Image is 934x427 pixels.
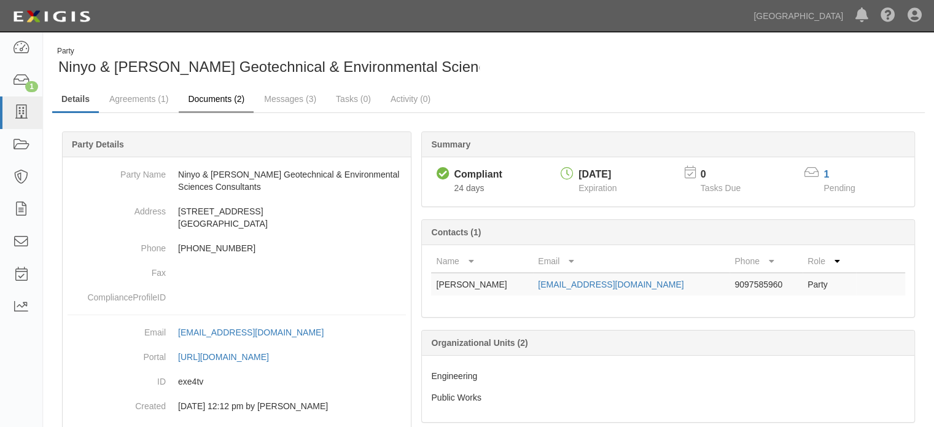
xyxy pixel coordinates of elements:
span: Engineering [431,371,477,381]
i: Help Center - Complianz [881,9,895,23]
td: Party [803,273,856,296]
dt: Email [68,320,166,339]
b: Organizational Units (2) [431,338,527,348]
dt: Phone [68,236,166,254]
td: [PERSON_NAME] [431,273,533,296]
div: 1 [25,81,38,92]
b: Party Details [72,139,124,149]
th: Name [431,250,533,273]
a: [URL][DOMAIN_NAME] [178,352,282,362]
div: Ninyo & Moore Geotechnical & Environmental Sciences Consultants [52,46,480,77]
dd: exe4tv [68,369,406,394]
dd: [STREET_ADDRESS] [GEOGRAPHIC_DATA] [68,199,406,236]
a: Details [52,87,99,113]
a: Documents (2) [179,87,254,113]
dt: Fax [68,261,166,279]
dt: Party Name [68,162,166,181]
span: Pending [823,183,855,193]
dt: Portal [68,345,166,363]
th: Role [803,250,856,273]
span: Ninyo & [PERSON_NAME] Geotechnical & Environmental Sciences Consultants [58,58,583,75]
td: 9097585960 [730,273,803,296]
a: Messages (3) [255,87,325,111]
dd: 08/20/2025 12:12 pm by Alma Sandoval [68,394,406,418]
div: [EMAIL_ADDRESS][DOMAIN_NAME] [178,326,324,339]
a: 1 [823,169,829,179]
b: Summary [431,139,470,149]
p: 0 [701,168,756,182]
a: Agreements (1) [100,87,177,111]
dt: ComplianceProfileID [68,285,166,304]
i: Compliant [436,168,449,181]
span: Expiration [578,183,617,193]
dd: Ninyo & [PERSON_NAME] Geotechnical & Environmental Sciences Consultants [68,162,406,199]
a: Activity (0) [381,87,440,111]
span: Tasks Due [701,183,741,193]
a: Tasks (0) [327,87,380,111]
th: Phone [730,250,803,273]
b: Contacts (1) [431,227,481,237]
span: Since 08/25/2025 [454,183,484,193]
dt: Address [68,199,166,217]
dt: Created [68,394,166,412]
a: [EMAIL_ADDRESS][DOMAIN_NAME] [178,327,337,337]
a: [EMAIL_ADDRESS][DOMAIN_NAME] [538,280,683,289]
div: Compliant [454,168,502,182]
div: Party [57,46,583,57]
a: [GEOGRAPHIC_DATA] [747,4,849,28]
th: Email [533,250,730,273]
span: Public Works [431,393,481,402]
div: [DATE] [578,168,617,182]
dt: ID [68,369,166,388]
img: logo-5460c22ac91f19d4615b14bd174203de0afe785f0fc80cf4dbbc73dc1793850b.png [9,6,94,28]
dd: [PHONE_NUMBER] [68,236,406,261]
